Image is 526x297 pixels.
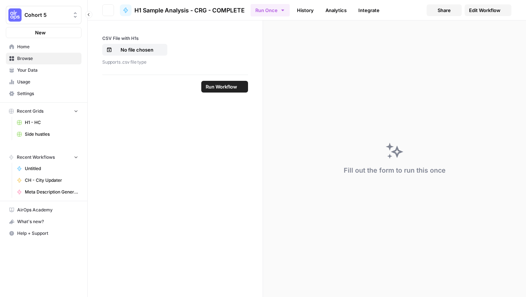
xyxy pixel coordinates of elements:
button: What's new? [6,216,81,228]
a: Side hustles [14,128,81,140]
a: Untitled [14,163,81,174]
button: Run Workflow [201,81,248,93]
img: Cohort 5 Logo [8,8,22,22]
p: Supports .csv file type [102,59,248,66]
div: What's new? [6,216,81,227]
label: CSV File with H1s [102,35,248,42]
span: Browse [17,55,78,62]
span: AirOps Academy [17,207,78,213]
a: Edit Workflow [465,4,511,16]
span: Meta Description Generator [25,189,78,195]
span: Your Data [17,67,78,74]
a: Usage [6,76,81,88]
span: Side hustles [25,131,78,138]
span: Run Workflow [206,83,237,90]
a: Integrate [354,4,384,16]
span: Usage [17,79,78,85]
span: Share [438,7,451,14]
a: Settings [6,88,81,99]
span: Recent Grids [17,108,43,114]
div: Fill out the form to run this once [344,165,446,176]
span: Recent Workflows [17,154,55,161]
a: Analytics [321,4,351,16]
span: Help + Support [17,230,78,237]
a: CH - City Updater [14,174,81,186]
span: Home [17,44,78,50]
span: Edit Workflow [469,7,500,14]
span: Cohort 5 [24,11,69,19]
a: Browse [6,53,81,64]
p: No file chosen [114,46,160,53]
button: Help + Support [6,228,81,239]
span: Untitled [25,165,78,172]
a: History [293,4,318,16]
button: Run Once [251,4,290,16]
a: Your Data [6,64,81,76]
a: H1 - HC [14,117,81,128]
a: Meta Description Generator [14,186,81,198]
a: H1 Sample Analysis - CRG - COMPLETE [120,4,245,16]
button: Recent Workflows [6,152,81,163]
button: No file chosen [102,44,167,56]
span: Settings [17,90,78,97]
span: CH - City Updater [25,177,78,184]
button: New [6,27,81,38]
button: Workspace: Cohort 5 [6,6,81,24]
button: Recent Grids [6,106,81,117]
a: AirOps Academy [6,204,81,216]
button: Share [427,4,462,16]
span: H1 Sample Analysis - CRG - COMPLETE [134,6,245,15]
span: H1 - HC [25,119,78,126]
a: Home [6,41,81,53]
span: New [35,29,46,36]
